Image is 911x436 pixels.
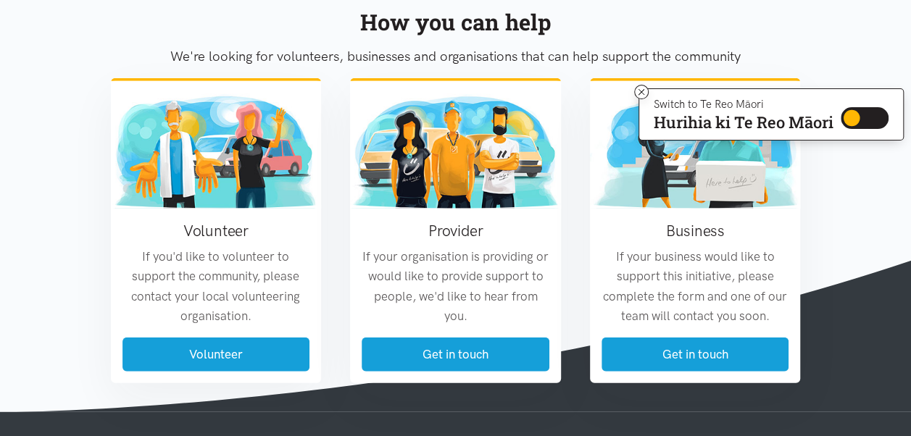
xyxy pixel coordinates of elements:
[362,247,549,326] p: If your organisation is providing or would like to provide support to people, we'd like to hear f...
[602,338,789,372] a: Get in touch
[362,338,549,372] a: Get in touch
[654,100,833,109] p: Switch to Te Reo Māori
[122,220,310,241] h3: Volunteer
[654,116,833,129] p: Hurihia ki Te Reo Māori
[602,247,789,326] p: If your business would like to support this initiative, please complete the form and one of our t...
[602,220,789,241] h3: Business
[122,247,310,326] p: If you'd like to volunteer to support the community, please contact your local volunteering organ...
[122,338,310,372] a: Volunteer
[362,220,549,241] h3: Provider
[111,46,801,67] p: We're looking for volunteers, businesses and organisations that can help support the community
[111,4,801,40] div: How you can help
